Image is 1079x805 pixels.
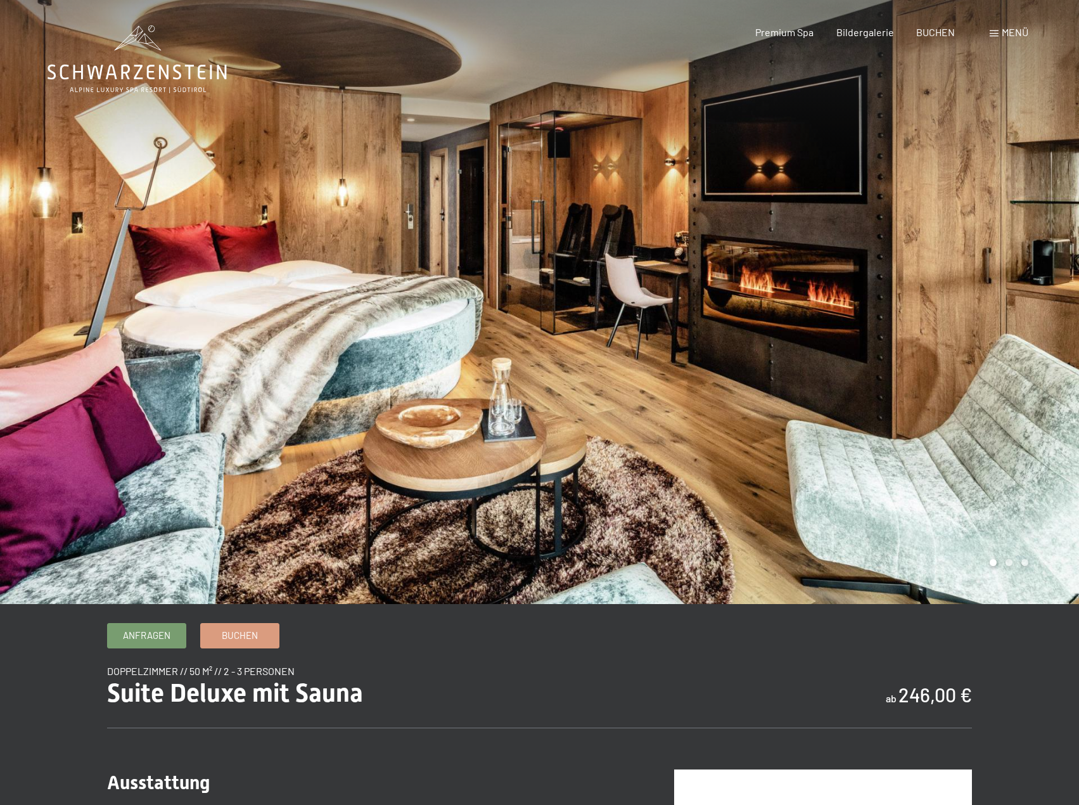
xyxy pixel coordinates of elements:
a: Anfragen [108,624,186,648]
span: Menü [1002,26,1028,38]
span: Doppelzimmer // 50 m² // 2 - 3 Personen [107,665,295,677]
span: ab [886,692,897,704]
a: BUCHEN [916,26,955,38]
span: Ausstattung [107,771,210,794]
span: Suite Deluxe mit Sauna [107,678,363,708]
span: Anfragen [123,629,170,642]
a: Buchen [201,624,279,648]
span: Buchen [222,629,258,642]
b: 246,00 € [898,683,972,706]
a: Bildergalerie [836,26,894,38]
a: Premium Spa [755,26,814,38]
